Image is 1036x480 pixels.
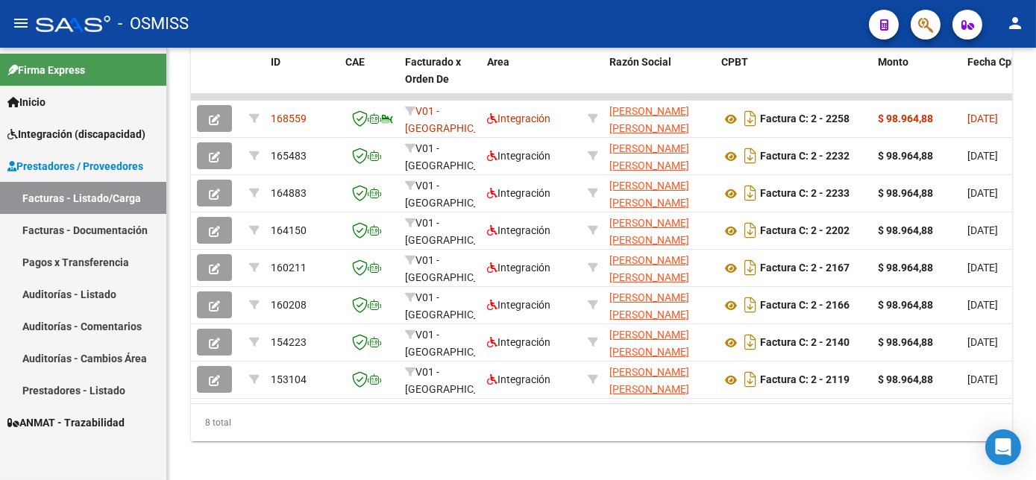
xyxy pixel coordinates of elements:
[741,107,760,130] i: Descargar documento
[609,56,671,68] span: Razón Social
[609,180,689,209] span: [PERSON_NAME] [PERSON_NAME]
[609,103,709,134] div: 27229709513
[265,46,339,112] datatable-header-cell: ID
[12,14,30,32] mat-icon: menu
[878,336,933,348] strong: $ 98.964,88
[741,330,760,354] i: Descargar documento
[609,326,709,358] div: 27229709513
[603,46,715,112] datatable-header-cell: Razón Social
[878,299,933,311] strong: $ 98.964,88
[878,373,933,385] strong: $ 98.964,88
[7,158,143,174] span: Prestadores / Proveedores
[760,188,850,200] strong: Factura C: 2 - 2233
[741,367,760,391] i: Descargar documento
[487,262,550,274] span: Integración
[609,364,709,395] div: 27229709513
[967,299,998,311] span: [DATE]
[609,254,689,283] span: [PERSON_NAME] [PERSON_NAME]
[481,46,582,112] datatable-header-cell: Area
[7,414,125,431] span: ANMAT - Trazabilidad
[760,225,850,237] strong: Factura C: 2 - 2202
[271,336,307,348] span: 154223
[7,94,45,110] span: Inicio
[967,336,998,348] span: [DATE]
[487,113,550,124] span: Integración
[609,140,709,171] div: 27229709513
[487,150,550,162] span: Integración
[271,187,307,199] span: 164883
[760,337,850,349] strong: Factura C: 2 - 2140
[985,429,1021,465] div: Open Intercom Messenger
[609,142,689,171] span: [PERSON_NAME] [PERSON_NAME]
[405,56,461,85] span: Facturado x Orden De
[345,56,365,68] span: CAE
[609,215,709,246] div: 27229709513
[1006,14,1024,32] mat-icon: person
[878,224,933,236] strong: $ 98.964,88
[487,373,550,385] span: Integración
[878,262,933,274] strong: $ 98.964,88
[967,224,998,236] span: [DATE]
[967,150,998,162] span: [DATE]
[399,46,481,112] datatable-header-cell: Facturado x Orden De
[741,181,760,205] i: Descargar documento
[271,299,307,311] span: 160208
[741,144,760,168] i: Descargar documento
[609,217,689,246] span: [PERSON_NAME] [PERSON_NAME]
[7,62,85,78] span: Firma Express
[760,300,850,312] strong: Factura C: 2 - 2166
[609,105,689,134] span: [PERSON_NAME] [PERSON_NAME]
[760,262,850,274] strong: Factura C: 2 - 2167
[609,329,689,358] span: [PERSON_NAME] [PERSON_NAME]
[609,366,689,395] span: [PERSON_NAME] [PERSON_NAME]
[609,289,709,320] div: 27229709513
[878,56,908,68] span: Monto
[487,299,550,311] span: Integración
[487,336,550,348] span: Integración
[715,46,872,112] datatable-header-cell: CPBT
[967,373,998,385] span: [DATE]
[760,113,850,125] strong: Factura C: 2 - 2258
[609,177,709,209] div: 27229709513
[878,187,933,199] strong: $ 98.964,88
[878,113,933,124] strong: $ 98.964,88
[271,373,307,385] span: 153104
[487,56,509,68] span: Area
[609,291,689,320] span: [PERSON_NAME] [PERSON_NAME]
[741,256,760,280] i: Descargar documento
[7,126,145,142] span: Integración (discapacidad)
[878,150,933,162] strong: $ 98.964,88
[961,46,1029,112] datatable-header-cell: Fecha Cpbt
[760,374,850,386] strong: Factura C: 2 - 2119
[487,224,550,236] span: Integración
[271,113,307,124] span: 168559
[339,46,399,112] datatable-header-cell: CAE
[760,151,850,162] strong: Factura C: 2 - 2232
[967,187,998,199] span: [DATE]
[271,262,307,274] span: 160211
[271,56,280,68] span: ID
[741,218,760,242] i: Descargar documento
[271,150,307,162] span: 165483
[967,56,1021,68] span: Fecha Cpbt
[741,293,760,317] i: Descargar documento
[872,46,961,112] datatable-header-cell: Monto
[271,224,307,236] span: 164150
[721,56,748,68] span: CPBT
[609,252,709,283] div: 27229709513
[118,7,189,40] span: - OSMISS
[487,187,550,199] span: Integración
[191,404,1012,441] div: 8 total
[967,262,998,274] span: [DATE]
[967,113,998,124] span: [DATE]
